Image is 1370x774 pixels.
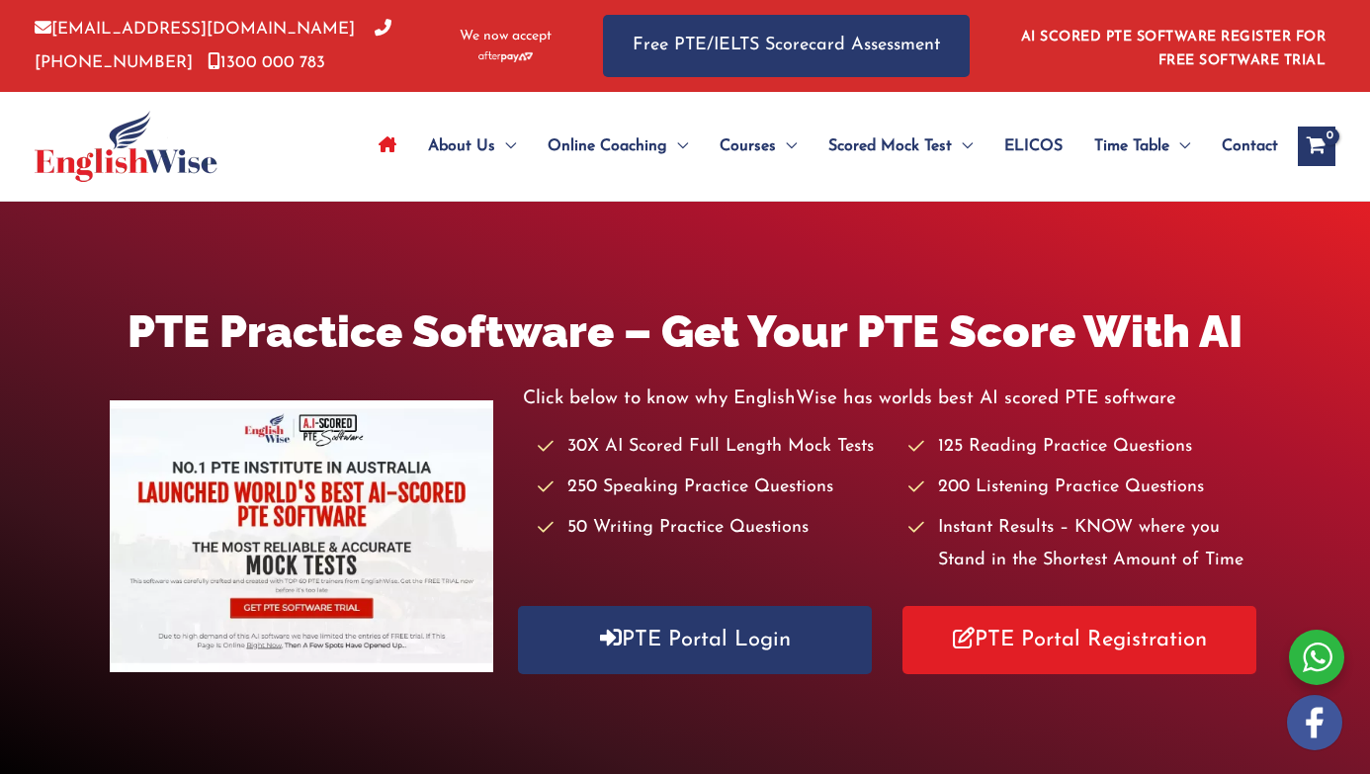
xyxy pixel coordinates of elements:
a: [EMAIL_ADDRESS][DOMAIN_NAME] [35,21,355,38]
li: 125 Reading Practice Questions [908,431,1260,464]
span: Online Coaching [548,112,667,181]
a: Online CoachingMenu Toggle [532,112,704,181]
li: Instant Results – KNOW where you Stand in the Shortest Amount of Time [908,512,1260,578]
span: Menu Toggle [776,112,797,181]
img: pte-institute-main [110,400,493,672]
span: Menu Toggle [495,112,516,181]
a: Contact [1206,112,1278,181]
a: About UsMenu Toggle [412,112,532,181]
span: Time Table [1094,112,1169,181]
span: Menu Toggle [952,112,973,181]
span: Menu Toggle [1169,112,1190,181]
nav: Site Navigation: Main Menu [363,112,1278,181]
a: Free PTE/IELTS Scorecard Assessment [603,15,970,77]
img: cropped-ew-logo [35,111,217,182]
p: Click below to know why EnglishWise has worlds best AI scored PTE software [523,383,1260,415]
span: About Us [428,112,495,181]
span: Courses [720,112,776,181]
a: ELICOS [988,112,1078,181]
h1: PTE Practice Software – Get Your PTE Score With AI [110,301,1260,363]
a: View Shopping Cart, empty [1298,127,1335,166]
img: white-facebook.png [1287,695,1342,750]
a: Scored Mock TestMenu Toggle [813,112,988,181]
a: [PHONE_NUMBER] [35,21,391,70]
a: CoursesMenu Toggle [704,112,813,181]
a: PTE Portal Login [518,606,872,674]
span: Contact [1222,112,1278,181]
li: 200 Listening Practice Questions [908,472,1260,504]
span: We now accept [460,27,552,46]
img: Afterpay-Logo [478,51,533,62]
span: Menu Toggle [667,112,688,181]
li: 30X AI Scored Full Length Mock Tests [538,431,890,464]
aside: Header Widget 1 [1009,14,1335,78]
li: 250 Speaking Practice Questions [538,472,890,504]
a: 1300 000 783 [208,54,325,71]
span: ELICOS [1004,112,1063,181]
li: 50 Writing Practice Questions [538,512,890,545]
a: AI SCORED PTE SOFTWARE REGISTER FOR FREE SOFTWARE TRIAL [1021,30,1327,68]
span: Scored Mock Test [828,112,952,181]
a: Time TableMenu Toggle [1078,112,1206,181]
a: PTE Portal Registration [902,606,1256,674]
